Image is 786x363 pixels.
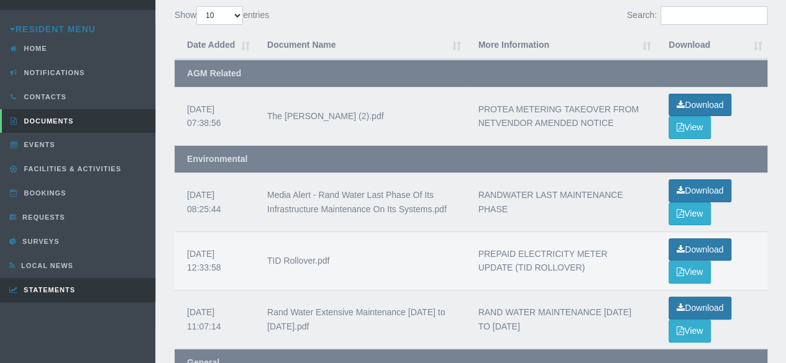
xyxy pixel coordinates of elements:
span: Contacts [21,93,66,101]
select: Showentries [196,6,243,25]
th: More Information : activate to sort column ascending [465,32,656,60]
div: Media Alert - Rand Water Last Phase Of Its Infrastructure Maintenance On Its Systems.pdf [267,188,454,217]
button: View [669,116,711,139]
label: Show entries [175,6,269,25]
div: Rand Water Extensive Maintenance [DATE] to [DATE].pdf [267,305,454,334]
th: Document Name : activate to sort column ascending [255,32,466,60]
td: PROTEA METERING TAKEOVER FROM NETVENDOR AMENDED NOTICE [465,87,656,146]
input: Search: [660,6,767,25]
a: Download [669,238,731,261]
td: RANDWATER LAST MAINTENANCE PHASE [465,173,656,231]
span: Notifications [21,69,85,76]
span: Surveys [19,238,59,245]
a: Resident Menu [10,24,96,34]
span: Local News [18,262,73,269]
span: Requests [19,213,65,221]
th: Date Added : activate to sort column ascending [175,32,255,60]
td: [DATE] 12:33:58 [175,231,255,290]
td: RAND WATER MAINTENANCE [DATE] TO [DATE] [465,290,656,349]
span: Documents [21,117,74,125]
div: TID Rollover.pdf [267,254,454,268]
span: Statements [21,286,75,294]
a: Download [669,94,731,117]
span: Facilities & Activities [21,165,121,173]
td: PREPAID ELECTRICITY METER UPDATE (TID ROLLOVER) [465,231,656,290]
span: Events [21,141,55,148]
span: Bookings [21,189,66,197]
span: Home [21,45,47,52]
label: Search: [627,6,767,25]
td: [DATE] 11:07:14 [175,290,255,349]
div: The [PERSON_NAME] (2).pdf [267,109,454,123]
td: [DATE] 08:25:44 [175,173,255,231]
a: Download [669,179,731,202]
a: Download [669,297,731,320]
button: View [669,202,711,225]
strong: AGM Related [187,68,241,78]
div: Document Name [267,38,447,52]
td: [DATE] 07:38:56 [175,87,255,146]
strong: Environmental [187,154,247,164]
button: View [669,320,711,343]
th: Download: activate to sort column ascending [656,32,767,60]
button: View [669,261,711,284]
